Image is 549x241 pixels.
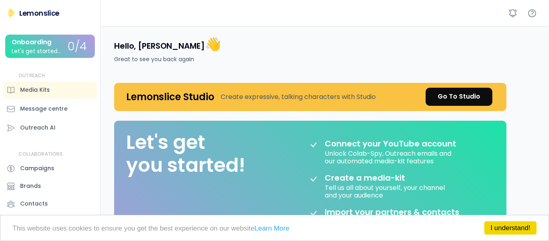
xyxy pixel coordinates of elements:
[18,72,45,79] div: OUTREACH
[426,88,492,106] a: Go To Studio
[126,91,214,103] h4: Lemonslice Studio
[484,221,537,235] a: I understand!
[20,86,50,94] div: Media Kits
[205,35,221,53] font: 👋
[18,151,63,158] div: COLLABORATIONS
[325,183,447,199] div: Tell us all about yourself, your channel and your audience
[20,164,54,173] div: Campaigns
[12,225,537,232] p: This website uses cookies to ensure you get the best experience on our website
[325,139,456,148] div: Connect your YouTube account
[325,207,459,217] div: Import your partners & contacts
[325,148,453,165] div: Unlock Colab-Spy, Outreach emails and our automated media-kit features
[438,92,480,101] div: Go To Studio
[221,92,376,102] div: Create expressive, talking characters with Studio
[6,8,16,18] img: Lemonslice
[20,200,48,208] div: Contacts
[126,131,245,177] div: Let's get you started!
[20,182,41,190] div: Brands
[12,48,61,54] div: Let's get started...
[68,41,87,53] div: 0/4
[254,225,289,232] a: Learn More
[20,105,68,113] div: Message centre
[114,36,221,53] h4: Hello, [PERSON_NAME]
[12,39,51,46] div: Onboarding
[325,173,425,183] div: Create a media-kit
[19,8,59,18] div: Lemonslice
[114,55,194,64] div: Great to see you back again
[20,124,55,132] div: Outreach AI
